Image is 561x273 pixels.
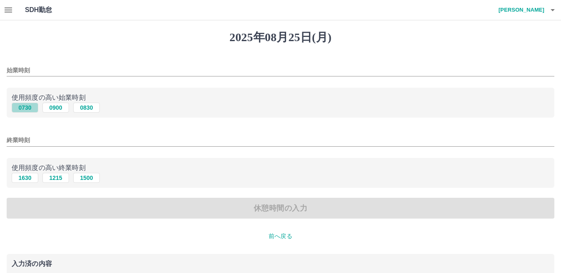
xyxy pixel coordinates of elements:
[12,173,38,183] button: 1630
[7,30,554,44] h1: 2025年08月25日(月)
[12,163,549,173] p: 使用頻度の高い終業時刻
[12,261,549,267] p: 入力済の内容
[12,103,38,113] button: 0730
[73,103,100,113] button: 0830
[7,232,554,241] p: 前へ戻る
[42,173,69,183] button: 1215
[73,173,100,183] button: 1500
[42,103,69,113] button: 0900
[12,93,549,103] p: 使用頻度の高い始業時刻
